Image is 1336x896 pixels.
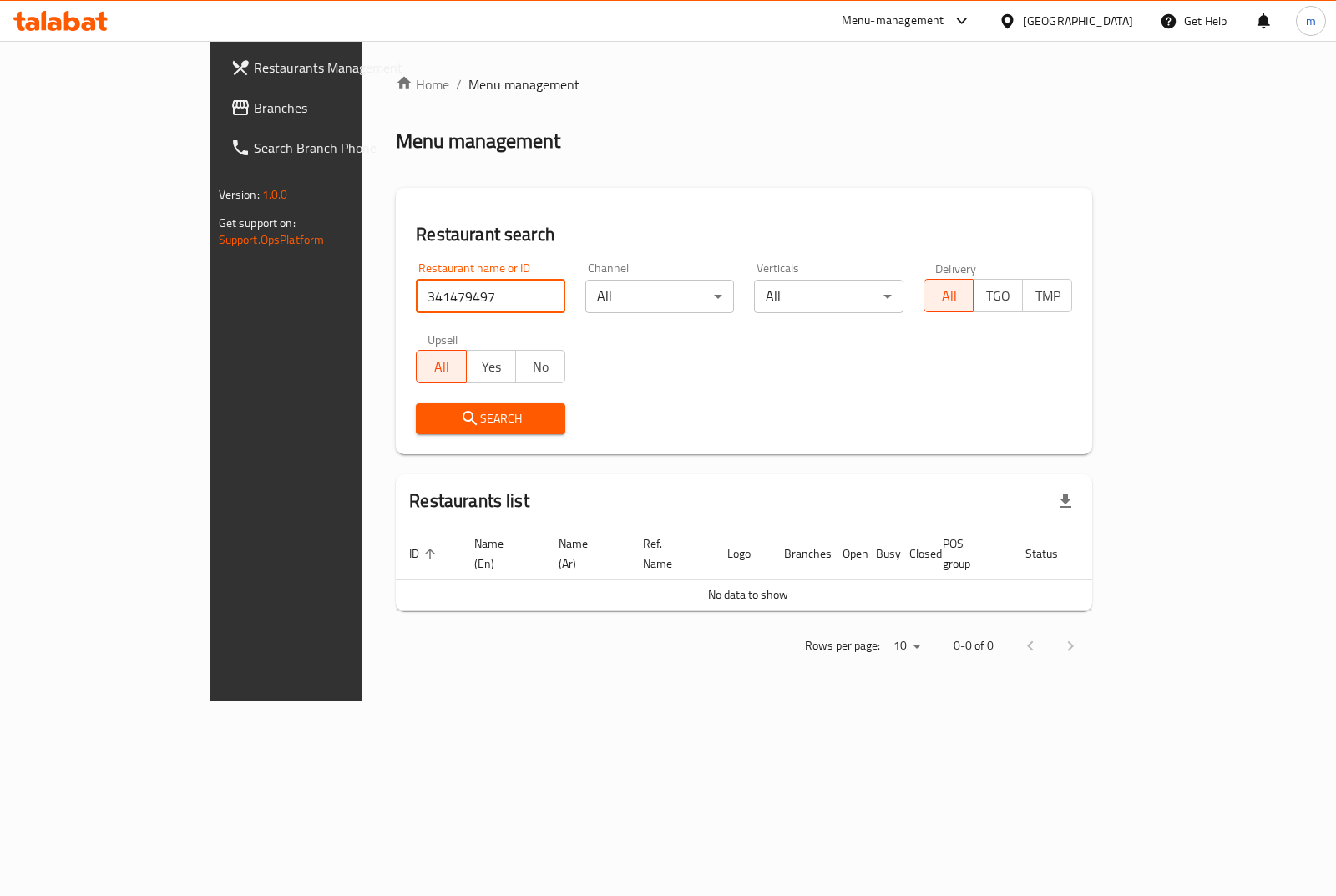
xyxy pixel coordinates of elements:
[1022,279,1072,312] button: TMP
[643,534,694,574] span: Ref. Name
[468,74,579,94] span: Menu management
[254,98,420,118] span: Branches
[474,534,525,574] span: Name (En)
[429,408,552,429] span: Search
[416,350,466,383] button: All
[254,58,420,78] span: Restaurants Management
[416,403,565,434] button: Search
[219,184,260,205] span: Version:
[842,11,944,31] div: Menu-management
[829,529,863,580] th: Open
[1045,481,1085,521] div: Export file
[887,634,927,659] div: Rows per page:
[863,529,896,580] th: Busy
[409,544,441,564] span: ID
[559,534,610,574] span: Name (Ar)
[219,229,325,251] a: Support.OpsPlatform
[262,184,288,205] span: 1.0.0
[396,74,1092,94] nav: breadcrumb
[754,280,903,313] div: All
[943,534,992,574] span: POS group
[935,262,977,274] label: Delivery
[1306,12,1316,30] span: m
[396,128,560,154] h2: Menu management
[973,279,1023,312] button: TGO
[456,74,462,94] li: /
[416,280,565,313] input: Search for restaurant name or ID..
[771,529,829,580] th: Branches
[515,350,565,383] button: No
[473,355,509,379] span: Yes
[980,284,1016,308] span: TGO
[805,635,880,656] p: Rows per page:
[423,355,459,379] span: All
[217,128,433,168] a: Search Branch Phone
[714,529,771,580] th: Logo
[219,212,296,234] span: Get support on:
[1030,284,1065,308] span: TMP
[1023,12,1133,30] div: [GEOGRAPHIC_DATA]
[409,488,529,514] h2: Restaurants list
[523,355,559,379] span: No
[217,88,433,128] a: Branches
[254,138,420,158] span: Search Branch Phone
[217,48,433,88] a: Restaurants Management
[954,635,994,656] p: 0-0 of 0
[896,529,929,580] th: Closed
[931,284,967,308] span: All
[585,280,735,313] div: All
[416,222,1072,247] h2: Restaurant search
[924,279,974,312] button: All
[428,333,458,345] label: Upsell
[1025,544,1080,564] span: Status
[466,350,516,383] button: Yes
[708,584,788,605] span: No data to show
[396,529,1157,611] table: enhanced table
